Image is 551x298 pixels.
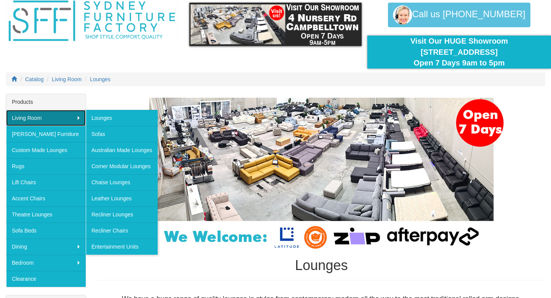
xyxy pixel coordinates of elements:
[86,142,158,158] a: Australian Made Lounges
[6,271,86,287] a: Clearance
[189,3,362,46] img: showroom.gif
[86,223,158,239] a: Recliner Chairs
[98,258,545,273] h1: Lounges
[86,190,158,206] a: Leather Lounges
[6,142,86,158] a: Custom Made Lounges
[6,158,86,174] a: Rugs
[90,76,111,82] a: Lounges
[86,126,158,142] a: Sofas
[6,174,86,190] a: Lift Chairs
[6,239,86,255] a: Dining
[6,255,86,271] a: Bedroom
[86,239,158,255] a: Entertainment Units
[6,126,86,142] a: [PERSON_NAME] Furniture
[6,223,86,239] a: Sofa Beds
[6,110,86,126] a: Living Room
[130,98,513,250] img: Lounges
[86,110,158,126] a: Lounges
[25,76,44,82] a: Catalog
[6,94,86,110] div: Products
[86,158,158,174] a: Corner Modular Lounges
[373,36,545,69] div: Visit Our HUGE Showroom [STREET_ADDRESS] Open 7 Days 9am to 5pm
[6,206,86,223] a: Theatre Lounges
[86,206,158,223] a: Recliner Lounges
[52,76,82,82] a: Living Room
[6,190,86,206] a: Accent Chairs
[86,174,158,190] a: Chaise Lounges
